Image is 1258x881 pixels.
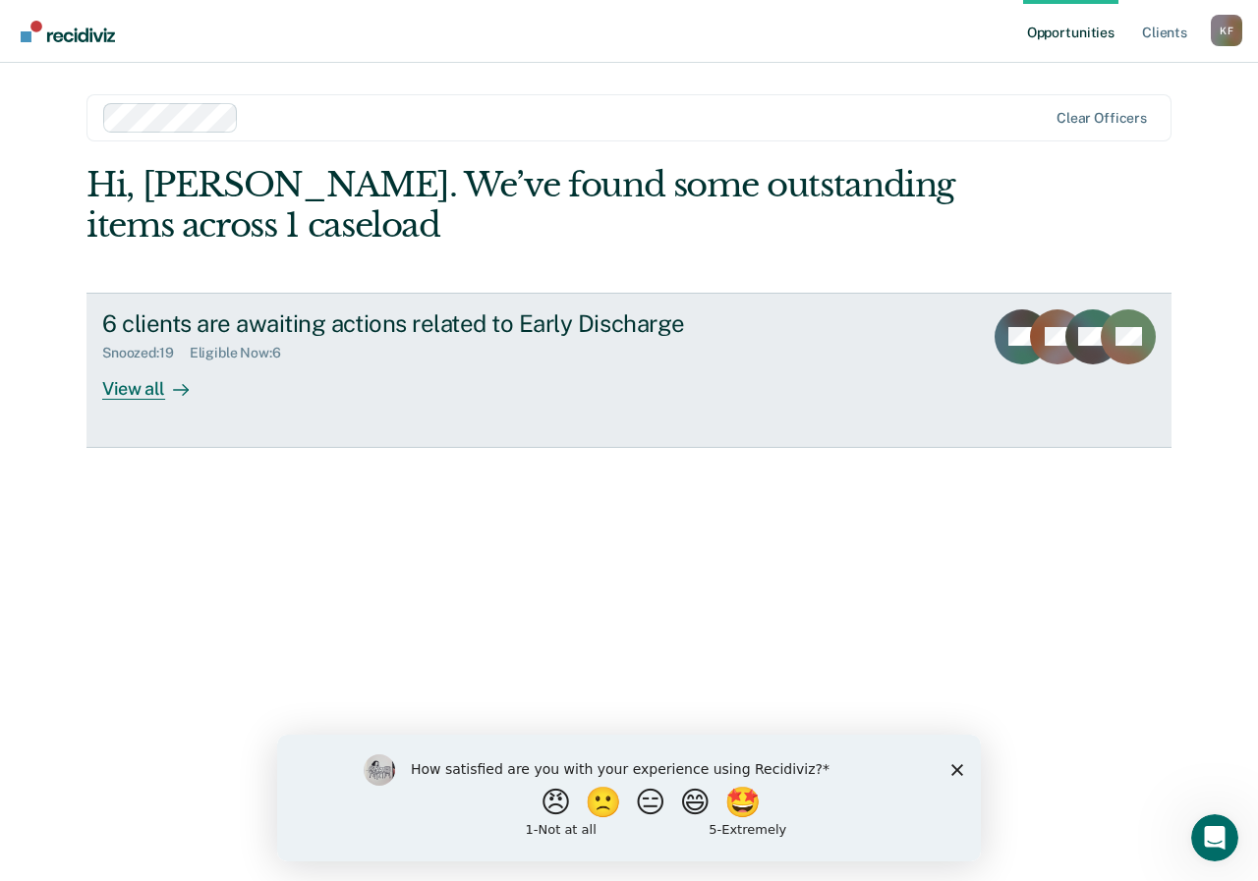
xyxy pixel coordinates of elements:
a: 6 clients are awaiting actions related to Early DischargeSnoozed:19Eligible Now:6View all [86,293,1172,448]
button: Profile dropdown button [1211,15,1242,46]
iframe: Intercom live chat [1191,814,1238,861]
div: Clear officers [1057,110,1147,127]
div: Hi, [PERSON_NAME]. We’ve found some outstanding items across 1 caseload [86,165,954,246]
img: Recidiviz [21,21,115,42]
div: Eligible Now : 6 [190,345,297,361]
iframe: Survey by Kim from Recidiviz [277,735,981,861]
div: View all [102,361,212,400]
div: K F [1211,15,1242,46]
div: Snoozed : 19 [102,345,190,361]
div: 6 clients are awaiting actions related to Early Discharge [102,309,792,338]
